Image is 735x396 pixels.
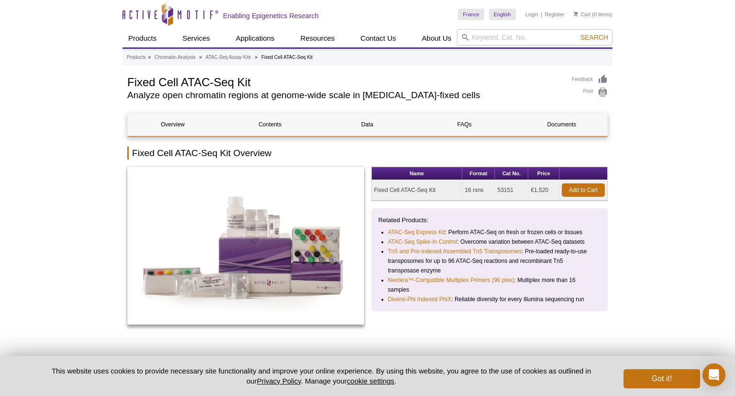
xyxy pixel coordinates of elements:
[572,87,608,98] a: Print
[388,294,452,304] a: Diversi-Phi Indexed PhiX
[206,53,251,62] a: ATAC-Seq Assay Kits
[562,183,605,197] a: Add to Cart
[580,34,608,41] span: Search
[177,29,216,47] a: Services
[458,9,484,20] a: France
[379,215,601,225] p: Related Products:
[388,237,592,247] li: : Overcome variation between ATAC-Seq datasets
[578,33,611,42] button: Search
[416,29,457,47] a: About Us
[199,55,202,60] li: »
[624,369,700,388] button: Got it!
[525,11,538,18] a: Login
[255,55,258,60] li: »
[517,113,607,136] a: Documents
[347,377,394,385] button: cookie settings
[127,91,562,100] h2: Analyze open chromatin regions at genome-wide scale in [MEDICAL_DATA]-fixed cells
[322,113,412,136] a: Data
[122,29,162,47] a: Products
[388,275,592,294] li: : Multiplex more than 16 samples
[574,9,612,20] li: (0 items)
[388,227,445,237] a: ATAC-Seq Express Kit
[257,377,301,385] a: Privacy Policy
[127,53,145,62] a: Products
[128,113,218,136] a: Overview
[127,74,562,89] h1: Fixed Cell ATAC-Seq Kit
[388,247,522,256] a: Tn5 and Pre-indexed Assembled Tn5 Transposomes
[388,247,592,275] li: : Pre-loaded ready-to-use transposomes for up to 96 ATAC-Seq reactions and recombinant Tn5 transp...
[420,113,510,136] a: FAQs
[702,363,725,386] div: Open Intercom Messenger
[223,11,319,20] h2: Enabling Epigenetics Research
[495,180,528,201] td: 53151
[528,167,559,180] th: Price
[388,237,457,247] a: ATAC-Seq Spike-In Control
[495,167,528,180] th: Cat No.
[225,113,315,136] a: Contents
[127,354,608,383] p: ATAC-Seq is a rapid assay that allows analysis of epigenetic profiles across the genome by identi...
[462,167,495,180] th: Format
[574,11,578,16] img: Your Cart
[489,9,516,20] a: English
[388,227,592,237] li: : Perform ATAC-Seq on fresh or frozen cells or tissues
[295,29,341,47] a: Resources
[457,29,612,45] input: Keyword, Cat. No.
[574,11,590,18] a: Cart
[541,9,542,20] li: |
[127,147,608,159] h2: Fixed Cell ATAC-Seq Kit Overview
[355,29,401,47] a: Contact Us
[462,180,495,201] td: 16 rxns
[545,11,564,18] a: Register
[230,29,280,47] a: Applications
[148,55,151,60] li: »
[35,366,608,386] p: This website uses cookies to provide necessary site functionality and improve your online experie...
[572,74,608,85] a: Feedback
[155,53,196,62] a: Chromatin Analysis
[388,294,592,304] li: : Reliable diversity for every Illumina sequencing run
[388,275,514,285] a: Nextera™-Compatible Multiplex Primers (96 plex)
[261,55,312,60] li: Fixed Cell ATAC-Seq Kit
[127,167,364,325] img: CUT&Tag-IT Assay Kit - Tissue
[372,167,463,180] th: Name
[372,180,463,201] td: Fixed Cell ATAC-Seq Kit
[528,180,559,201] td: €1,520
